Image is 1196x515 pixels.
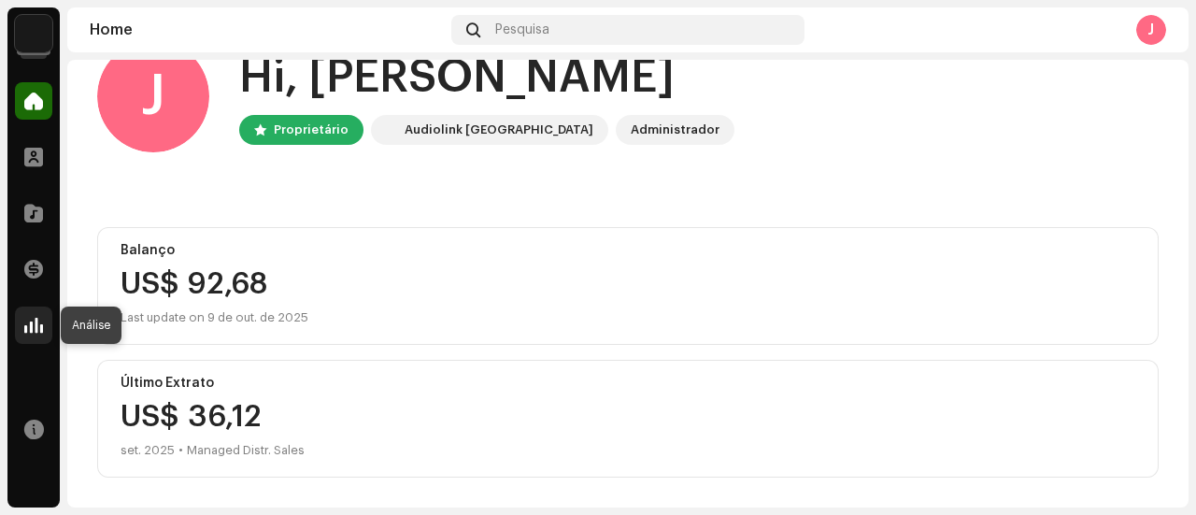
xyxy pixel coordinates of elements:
div: Administrador [631,119,719,141]
img: 730b9dfe-18b5-4111-b483-f30b0c182d82 [375,119,397,141]
div: Audiolink [GEOGRAPHIC_DATA] [405,119,593,141]
div: • [178,439,183,462]
span: Pesquisa [495,22,549,37]
div: Home [90,22,444,37]
div: set. 2025 [121,439,175,462]
div: J [1136,15,1166,45]
re-o-card-value: Último Extrato [97,360,1159,478]
div: Hi, [PERSON_NAME] [239,48,734,107]
div: Proprietário [274,119,349,141]
img: 730b9dfe-18b5-4111-b483-f30b0c182d82 [15,15,52,52]
re-o-card-value: Balanço [97,227,1159,345]
div: Balanço [121,243,1135,258]
div: Último Extrato [121,376,1135,391]
div: Last update on 9 de out. de 2025 [121,307,1135,329]
div: Managed Distr. Sales [187,439,305,462]
div: J [97,40,209,152]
